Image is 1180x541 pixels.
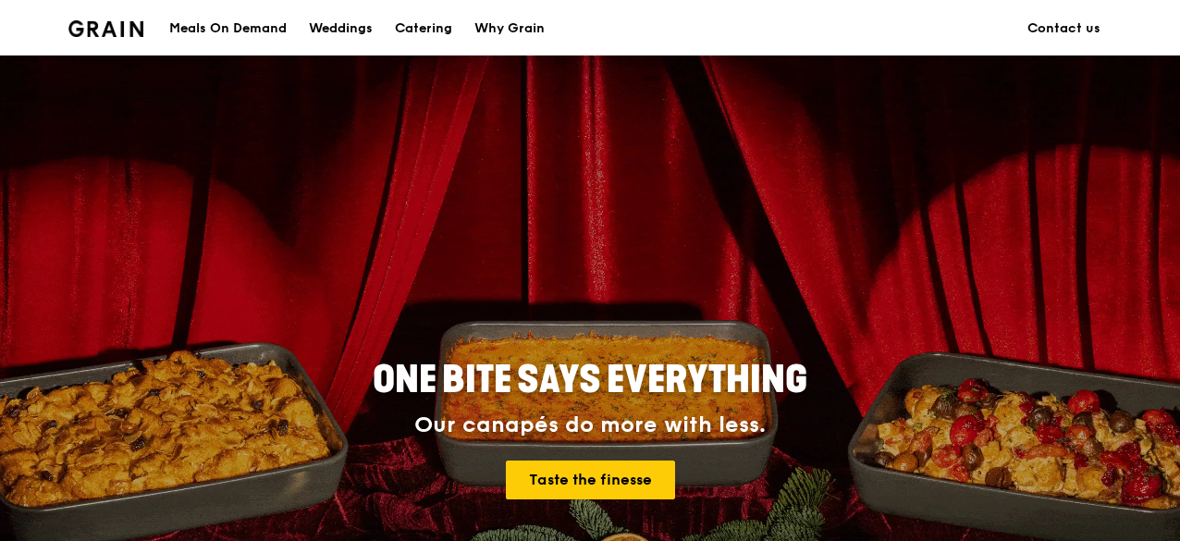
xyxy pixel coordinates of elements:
[309,1,373,56] div: Weddings
[298,1,384,56] a: Weddings
[257,412,923,438] div: Our canapés do more with less.
[68,20,143,37] img: Grain
[395,1,452,56] div: Catering
[169,1,287,56] div: Meals On Demand
[384,1,463,56] a: Catering
[373,358,807,402] span: ONE BITE SAYS EVERYTHING
[506,461,675,499] a: Taste the finesse
[474,1,545,56] div: Why Grain
[463,1,556,56] a: Why Grain
[1016,1,1112,56] a: Contact us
